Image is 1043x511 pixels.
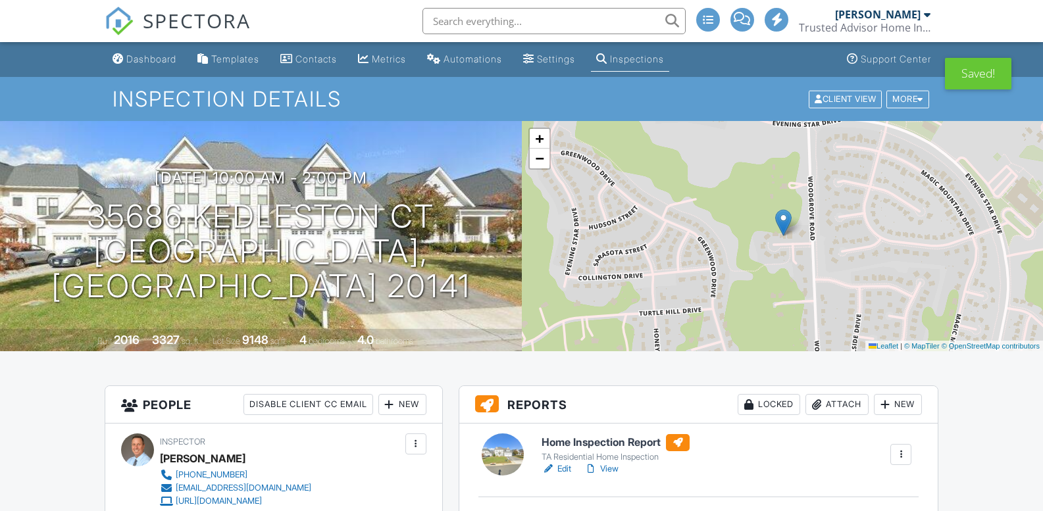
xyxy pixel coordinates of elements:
[537,53,575,64] div: Settings
[422,8,686,34] input: Search everything...
[295,53,337,64] div: Contacts
[886,90,929,108] div: More
[105,7,134,36] img: The Best Home Inspection Software - Spectora
[192,47,265,72] a: Templates
[542,452,690,462] div: TA Residential Home Inspection
[459,386,938,424] h3: Reports
[155,169,367,187] h3: [DATE] 10:00 am - 2:00 pm
[591,47,669,72] a: Inspections
[21,199,501,303] h1: 35686 Kedleston Ct [GEOGRAPHIC_DATA], [GEOGRAPHIC_DATA] 20141
[372,53,406,64] div: Metrics
[176,483,311,493] div: [EMAIL_ADDRESS][DOMAIN_NAME]
[904,342,940,350] a: © MapTiler
[160,495,311,508] a: [URL][DOMAIN_NAME]
[807,93,885,103] a: Client View
[176,496,262,506] div: [URL][DOMAIN_NAME]
[530,129,549,149] a: Zoom in
[805,394,869,415] div: Attach
[900,342,902,350] span: |
[376,336,413,346] span: bathrooms
[542,434,690,451] h6: Home Inspection Report
[105,386,442,424] h3: People
[160,468,311,481] a: [PHONE_NUMBER]
[97,336,112,346] span: Built
[945,58,1011,89] div: Saved!
[809,90,882,108] div: Client View
[738,394,800,415] div: Locked
[357,333,374,347] div: 4.0
[530,149,549,168] a: Zoom out
[422,47,507,72] a: Automations (Advanced)
[942,342,1040,350] a: © OpenStreetMap contributors
[114,333,140,347] div: 2016
[542,462,571,475] a: Edit
[105,18,251,45] a: SPECTORA
[835,8,921,21] div: [PERSON_NAME]
[270,336,287,346] span: sq.ft.
[861,53,931,64] div: Support Center
[211,53,259,64] div: Templates
[113,87,930,110] h1: Inspection Details
[275,47,342,72] a: Contacts
[213,336,240,346] span: Lot Size
[535,130,544,147] span: +
[309,336,345,346] span: bedrooms
[107,47,182,72] a: Dashboard
[535,150,544,166] span: −
[160,449,245,468] div: [PERSON_NAME]
[842,47,936,72] a: Support Center
[378,394,426,415] div: New
[143,7,251,34] span: SPECTORA
[242,333,268,347] div: 9148
[869,342,898,350] a: Leaflet
[353,47,411,72] a: Metrics
[152,333,180,347] div: 3327
[874,394,922,415] div: New
[182,336,200,346] span: sq. ft.
[160,437,205,447] span: Inspector
[444,53,502,64] div: Automations
[518,47,580,72] a: Settings
[299,333,307,347] div: 4
[126,53,176,64] div: Dashboard
[775,209,792,236] img: Marker
[160,481,311,495] a: [EMAIL_ADDRESS][DOMAIN_NAME]
[176,470,247,480] div: [PHONE_NUMBER]
[243,394,373,415] div: Disable Client CC Email
[799,21,930,34] div: Trusted Advisor Home Inspections
[584,462,619,475] a: View
[610,53,664,64] div: Inspections
[542,434,690,463] a: Home Inspection Report TA Residential Home Inspection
